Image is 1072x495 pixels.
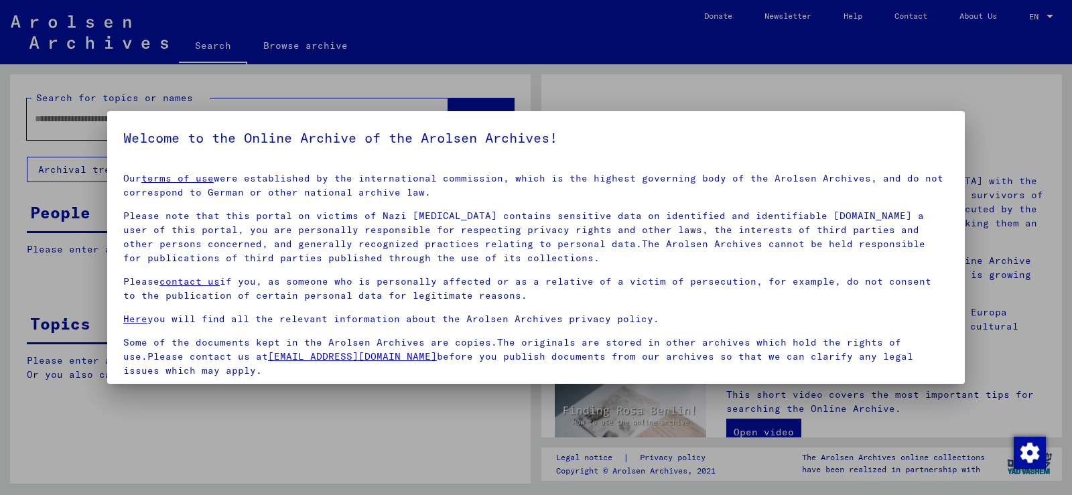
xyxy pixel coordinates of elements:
a: terms of use [141,172,214,184]
a: Here [123,313,147,325]
p: you will find all the relevant information about the Arolsen Archives privacy policy. [123,312,949,326]
p: Our were established by the international commission, which is the highest governing body of the ... [123,171,949,200]
p: Some of the documents kept in the Arolsen Archives are copies.The originals are stored in other a... [123,336,949,378]
a: contact us [159,275,220,287]
img: Change consent [1014,437,1046,469]
h5: Welcome to the Online Archive of the Arolsen Archives! [123,127,949,149]
a: [EMAIL_ADDRESS][DOMAIN_NAME] [268,350,437,362]
p: Please if you, as someone who is personally affected or as a relative of a victim of persecution,... [123,275,949,303]
p: Please note that this portal on victims of Nazi [MEDICAL_DATA] contains sensitive data on identif... [123,209,949,265]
